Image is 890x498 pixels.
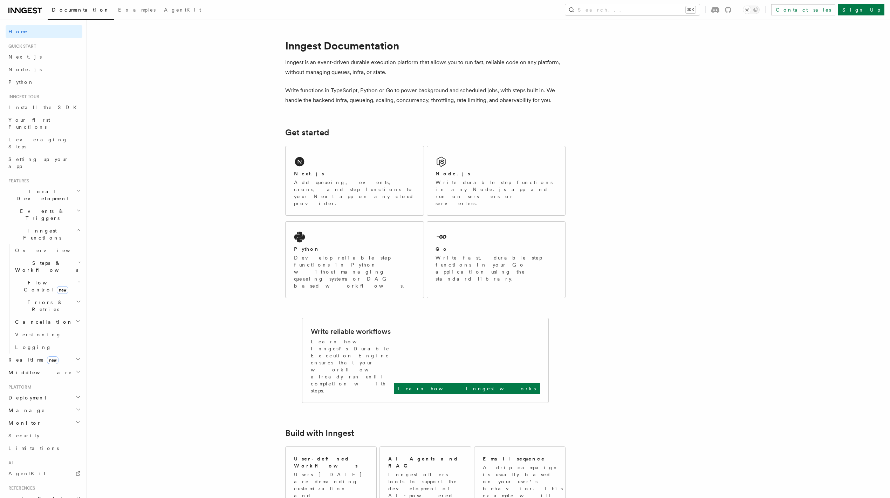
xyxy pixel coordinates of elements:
span: Flow Control [12,279,77,293]
span: Overview [15,248,87,253]
span: Local Development [6,188,76,202]
a: Setting up your app [6,153,82,173]
button: Monitor [6,417,82,429]
p: Write durable step functions in any Node.js app and run on servers or serverless. [436,179,557,207]
h2: Go [436,245,448,253]
span: AgentKit [164,7,201,13]
span: Features [6,178,29,184]
a: Sign Up [838,4,884,15]
span: Examples [118,7,156,13]
kbd: ⌘K [686,6,696,13]
span: AgentKit [8,471,46,476]
p: Learn how Inngest works [398,385,536,392]
button: Toggle dark mode [743,6,760,14]
a: AgentKit [160,2,205,19]
span: Documentation [52,7,110,13]
p: Learn how Inngest's Durable Execution Engine ensures that your workflow already run until complet... [311,338,394,394]
span: Manage [6,407,45,414]
h2: Python [294,245,320,253]
span: Cancellation [12,318,73,325]
button: Middleware [6,366,82,379]
h2: Email sequence [483,455,545,462]
p: Develop reliable step functions in Python without managing queueing systems or DAG based workflows. [294,254,415,289]
a: Get started [285,128,329,137]
a: Next.jsAdd queueing, events, crons, and step functions to your Next app on any cloud provider. [285,146,424,216]
div: Inngest Functions [6,244,82,354]
span: References [6,485,35,491]
a: Security [6,429,82,442]
span: Logging [15,344,52,350]
a: PythonDevelop reliable step functions in Python without managing queueing systems or DAG based wo... [285,221,424,298]
span: Python [8,79,34,85]
h2: User-defined Workflows [294,455,368,469]
a: Examples [114,2,160,19]
p: Write functions in TypeScript, Python or Go to power background and scheduled jobs, with steps bu... [285,86,566,105]
a: Next.js [6,51,82,63]
span: Home [8,28,28,35]
span: Errors & Retries [12,299,76,313]
a: Learn how Inngest works [394,383,540,394]
span: Security [8,433,40,438]
h2: AI Agents and RAG [388,455,463,469]
span: Middleware [6,369,72,376]
span: Platform [6,384,32,390]
button: Local Development [6,185,82,205]
a: Python [6,76,82,88]
button: Events & Triggers [6,205,82,224]
button: Flow Controlnew [12,276,82,296]
button: Steps & Workflows [12,257,82,276]
span: Install the SDK [8,105,81,110]
a: Install the SDK [6,101,82,114]
a: Leveraging Steps [6,133,82,153]
button: Cancellation [12,316,82,328]
a: Your first Functions [6,114,82,133]
span: Inngest Functions [6,227,76,241]
span: Monitor [6,419,41,426]
a: Build with Inngest [285,428,354,438]
a: Limitations [6,442,82,455]
span: Next.js [8,54,42,60]
p: Add queueing, events, crons, and step functions to your Next app on any cloud provider. [294,179,415,207]
button: Inngest Functions [6,224,82,244]
a: GoWrite fast, durable step functions in your Go application using the standard library. [427,221,566,298]
p: Write fast, durable step functions in your Go application using the standard library. [436,254,557,282]
h2: Write reliable workflows [311,327,391,336]
button: Manage [6,404,82,417]
span: Node.js [8,67,42,72]
span: Inngest tour [6,94,39,100]
span: new [57,286,68,294]
span: AI [6,460,13,466]
span: new [47,356,59,364]
h2: Next.js [294,170,324,177]
span: Quick start [6,43,36,49]
span: Events & Triggers [6,208,76,222]
a: Contact sales [771,4,835,15]
a: Logging [12,341,82,354]
a: AgentKit [6,467,82,480]
a: Node.js [6,63,82,76]
h1: Inngest Documentation [285,39,566,52]
span: Leveraging Steps [8,137,68,149]
a: Documentation [48,2,114,20]
p: Inngest is an event-driven durable execution platform that allows you to run fast, reliable code ... [285,58,566,77]
span: Your first Functions [8,117,50,130]
button: Search...⌘K [565,4,700,15]
span: Realtime [6,356,59,363]
a: Node.jsWrite durable step functions in any Node.js app and run on servers or serverless. [427,146,566,216]
span: Limitations [8,445,59,451]
a: Overview [12,244,82,257]
span: Versioning [15,332,61,337]
h2: Node.js [436,170,470,177]
span: Setting up your app [8,156,69,169]
button: Realtimenew [6,354,82,366]
button: Deployment [6,391,82,404]
span: Deployment [6,394,46,401]
span: Steps & Workflows [12,260,78,274]
a: Versioning [12,328,82,341]
button: Errors & Retries [12,296,82,316]
a: Home [6,25,82,38]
